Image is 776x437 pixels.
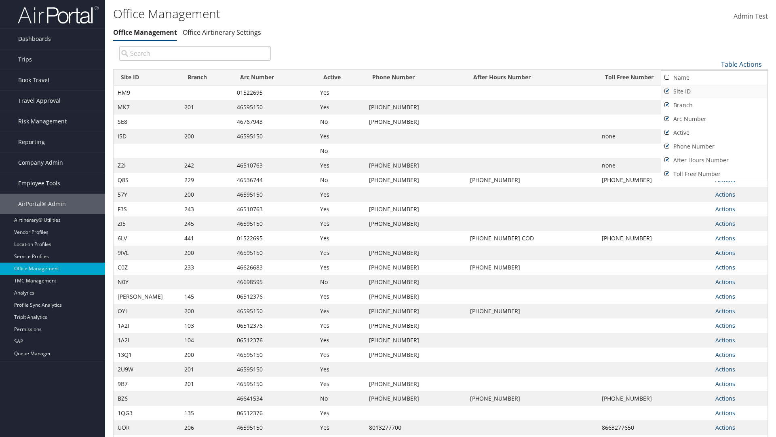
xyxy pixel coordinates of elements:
a: Branch [661,98,768,112]
a: Phone Number [661,140,768,153]
a: Name [661,71,768,85]
span: Book Travel [18,70,49,90]
a: Active [661,126,768,140]
span: Dashboards [18,29,51,49]
span: Employee Tools [18,173,60,193]
span: Reporting [18,132,45,152]
span: Trips [18,49,32,70]
span: Company Admin [18,153,63,173]
span: AirPortal® Admin [18,194,66,214]
span: Risk Management [18,111,67,132]
a: Site ID [661,85,768,98]
img: airportal-logo.png [18,5,99,24]
a: After Hours Number [661,153,768,167]
span: Travel Approval [18,91,61,111]
a: Arc Number [661,112,768,126]
a: Toll Free Number [661,167,768,181]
